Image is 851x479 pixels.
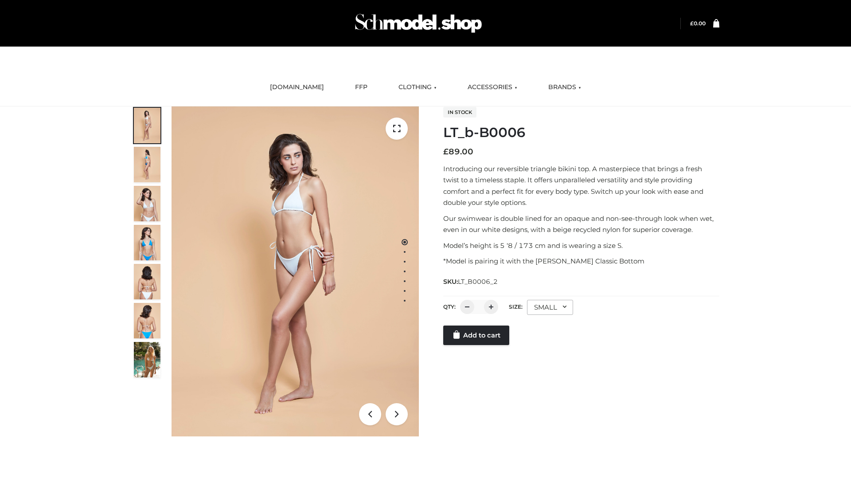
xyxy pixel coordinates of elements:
[527,300,573,315] div: SMALL
[134,303,160,338] img: ArielClassicBikiniTop_CloudNine_AzureSky_OW114ECO_8-scaled.jpg
[348,78,374,97] a: FFP
[690,20,706,27] a: £0.00
[134,342,160,377] img: Arieltop_CloudNine_AzureSky2.jpg
[443,107,476,118] span: In stock
[443,255,719,267] p: *Model is pairing it with the [PERSON_NAME] Classic Bottom
[443,303,456,310] label: QTY:
[352,6,485,41] img: Schmodel Admin 964
[443,213,719,236] p: Our swimwear is double lined for an opaque and non-see-through look when wet, even in our white d...
[443,147,449,157] span: £
[509,303,523,310] label: Size:
[690,20,694,27] span: £
[443,125,719,141] h1: LT_b-B0006
[134,225,160,260] img: ArielClassicBikiniTop_CloudNine_AzureSky_OW114ECO_4-scaled.jpg
[172,106,419,436] img: LT_b-B0006
[542,78,588,97] a: BRANDS
[443,240,719,251] p: Model’s height is 5 ‘8 / 173 cm and is wearing a size S.
[134,264,160,299] img: ArielClassicBikiniTop_CloudNine_AzureSky_OW114ECO_7-scaled.jpg
[134,108,160,143] img: ArielClassicBikiniTop_CloudNine_AzureSky_OW114ECO_1-scaled.jpg
[392,78,443,97] a: CLOTHING
[443,276,499,287] span: SKU:
[461,78,524,97] a: ACCESSORIES
[690,20,706,27] bdi: 0.00
[458,278,498,286] span: LT_B0006_2
[443,163,719,208] p: Introducing our reversible triangle bikini top. A masterpiece that brings a fresh twist to a time...
[263,78,331,97] a: [DOMAIN_NAME]
[443,326,509,345] a: Add to cart
[134,186,160,221] img: ArielClassicBikiniTop_CloudNine_AzureSky_OW114ECO_3-scaled.jpg
[134,147,160,182] img: ArielClassicBikiniTop_CloudNine_AzureSky_OW114ECO_2-scaled.jpg
[443,147,473,157] bdi: 89.00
